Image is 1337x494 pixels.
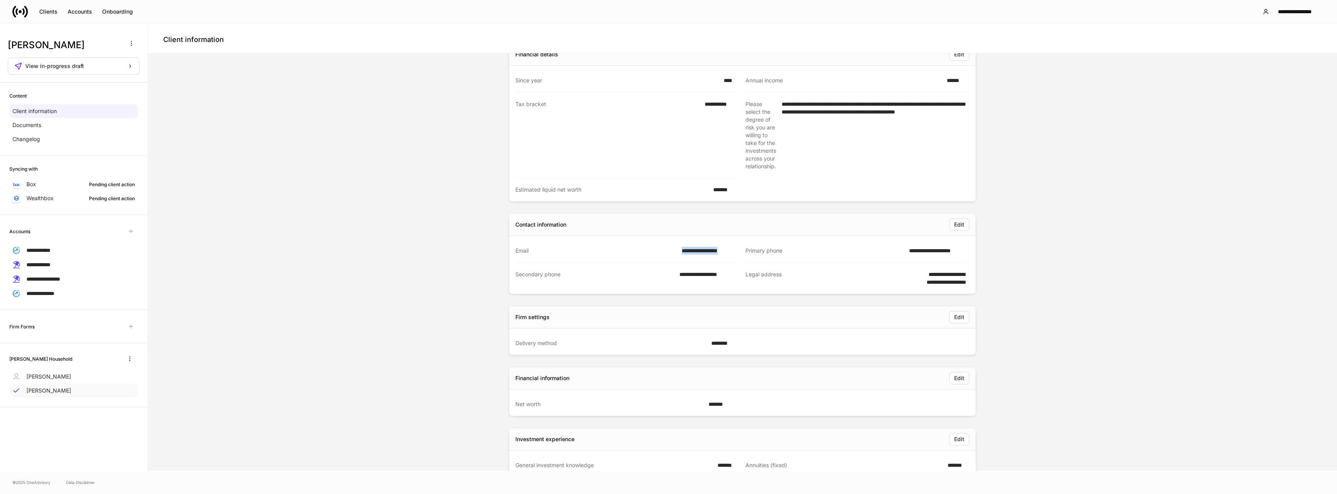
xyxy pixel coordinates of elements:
[102,9,133,14] div: Onboarding
[949,372,969,384] button: Edit
[13,183,19,186] img: oYqM9ojoZLfzCHUefNbBcWHcyDPbQKagtYciMC8pFl3iZXy3dU33Uwy+706y+0q2uJ1ghNQf2OIHrSh50tUd9HaB5oMc62p0G...
[949,218,969,231] button: Edit
[515,339,707,347] div: Delivery method
[12,107,57,115] p: Client information
[9,355,72,363] h6: [PERSON_NAME] Household
[954,375,964,381] div: Edit
[9,118,138,132] a: Documents
[515,374,569,382] div: Financial information
[25,63,84,69] span: View in-progress draft
[12,121,41,129] p: Documents
[515,313,550,321] div: Firm settings
[954,52,964,57] div: Edit
[954,314,964,320] div: Edit
[12,135,40,143] p: Changelog
[515,247,677,255] div: Email
[68,9,92,14] div: Accounts
[515,186,709,194] div: Estimated liquid net worth
[745,77,942,84] div: Annual income
[515,221,566,229] div: Contact information
[26,180,36,188] p: Box
[9,92,27,99] h6: Content
[9,370,138,384] a: [PERSON_NAME]
[66,479,95,485] a: Data Disclaimer
[34,5,63,18] button: Clients
[515,100,700,170] div: Tax bracket
[9,384,138,398] a: [PERSON_NAME]
[9,228,30,235] h6: Accounts
[745,461,943,469] div: Annuities (fixed)
[515,51,558,58] div: Financial details
[954,222,964,227] div: Edit
[9,191,138,205] a: WealthboxPending client action
[515,271,675,286] div: Secondary phone
[9,165,38,173] h6: Syncing with
[26,387,71,395] p: [PERSON_NAME]
[163,35,224,44] h4: Client information
[949,433,969,445] button: Edit
[515,400,704,408] div: Net worth
[8,58,140,75] button: View in-progress draft
[9,132,138,146] a: Changelog
[745,247,904,255] div: Primary phone
[954,436,964,442] div: Edit
[9,104,138,118] a: Client information
[745,100,777,170] div: Please select the degree of risk you are willing to take for the investments across your relation...
[97,5,138,18] button: Onboarding
[745,271,907,286] div: Legal address
[9,323,35,330] h6: Firm Forms
[124,319,138,333] span: Unavailable with outstanding requests for information
[949,311,969,323] button: Edit
[39,9,58,14] div: Clients
[26,194,54,202] p: Wealthbox
[63,5,97,18] button: Accounts
[124,224,138,238] span: Unavailable with outstanding requests for information
[515,461,713,469] div: General investment knowledge
[12,479,51,485] span: © 2025 OneAdvisory
[515,77,719,84] div: Since year
[26,373,71,381] p: [PERSON_NAME]
[89,181,135,188] div: Pending client action
[949,48,969,61] button: Edit
[9,177,138,191] a: BoxPending client action
[8,39,120,51] h3: [PERSON_NAME]
[515,435,574,443] div: Investment experience
[89,195,135,202] div: Pending client action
